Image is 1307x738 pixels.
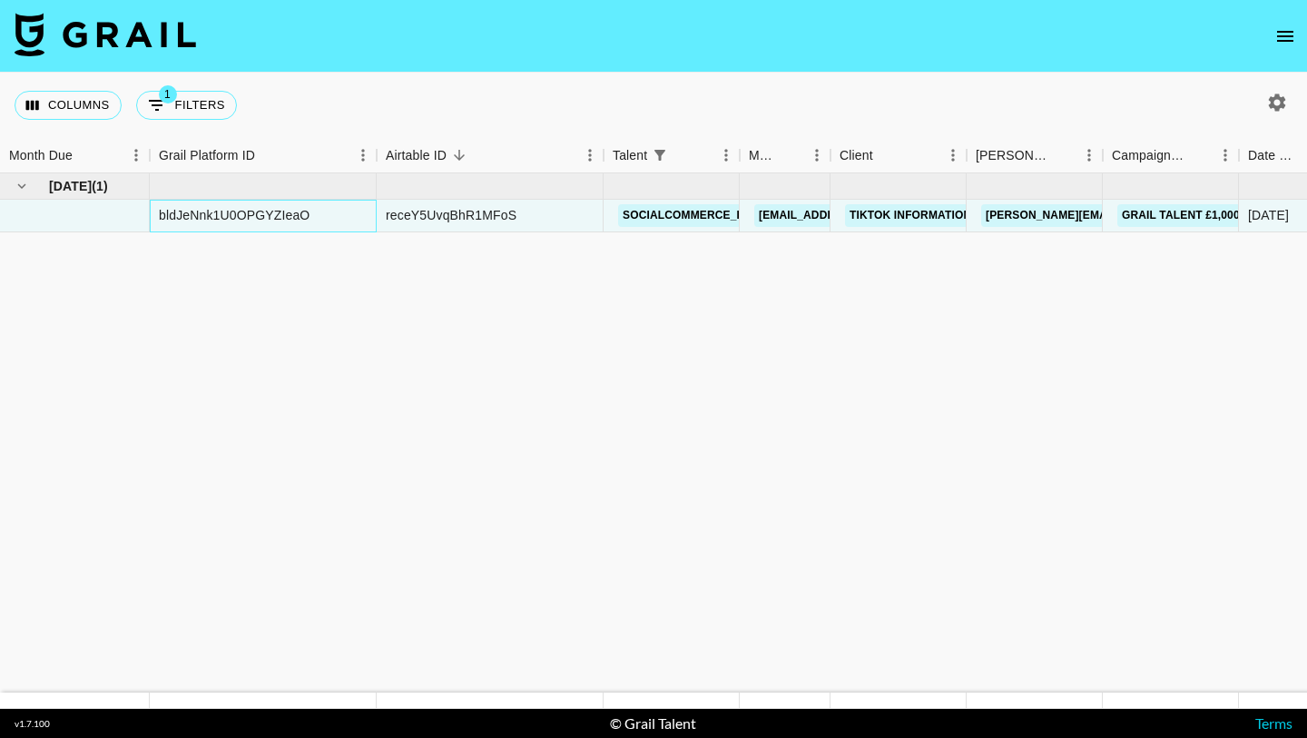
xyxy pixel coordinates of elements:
[1076,142,1103,169] button: Menu
[1255,714,1292,732] a: Terms
[377,138,604,173] div: Airtable ID
[159,206,310,224] div: bldJeNnk1U0OPGYZIeaO
[840,138,873,173] div: Client
[576,142,604,169] button: Menu
[9,138,73,173] div: Month Due
[150,138,377,173] div: Grail Platform ID
[349,142,377,169] button: Menu
[9,173,34,199] button: hide children
[447,143,472,168] button: Sort
[1112,138,1186,173] div: Campaign (Type)
[604,138,740,173] div: Talent
[386,138,447,173] div: Airtable ID
[749,138,778,173] div: Manager
[255,143,280,168] button: Sort
[159,138,255,173] div: Grail Platform ID
[610,714,696,733] div: © Grail Talent
[159,85,177,103] span: 1
[1103,138,1239,173] div: Campaign (Type)
[830,138,967,173] div: Client
[647,143,673,168] button: Show filters
[845,204,1135,227] a: TikTok Information Technologies UK Limited
[1267,18,1303,54] button: open drawer
[618,204,822,227] a: socialcommerce_incentive_uk
[778,143,803,168] button: Sort
[673,143,698,168] button: Sort
[712,142,740,169] button: Menu
[92,177,108,195] span: ( 1 )
[15,91,122,120] button: Select columns
[1212,142,1239,169] button: Menu
[981,204,1277,227] a: [PERSON_NAME][EMAIL_ADDRESS][DOMAIN_NAME]
[136,91,237,120] button: Show filters
[939,142,967,169] button: Menu
[73,143,98,168] button: Sort
[740,138,830,173] div: Manager
[1248,138,1300,173] div: Date Created
[754,204,958,227] a: [EMAIL_ADDRESS][DOMAIN_NAME]
[15,13,196,56] img: Grail Talent
[647,143,673,168] div: 1 active filter
[1050,143,1076,168] button: Sort
[1186,143,1212,168] button: Sort
[1248,206,1289,224] div: 11/09/2025
[967,138,1103,173] div: Booker
[873,143,899,168] button: Sort
[386,206,516,224] div: receY5UvqBhR1MFoS
[613,138,647,173] div: Talent
[803,142,830,169] button: Menu
[49,177,92,195] span: [DATE]
[123,142,150,169] button: Menu
[15,718,50,730] div: v 1.7.100
[976,138,1050,173] div: [PERSON_NAME]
